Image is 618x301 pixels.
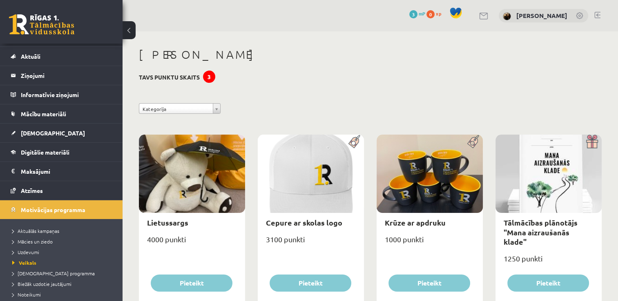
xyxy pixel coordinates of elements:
[12,249,39,255] span: Uzdevumi
[409,10,417,18] span: 3
[11,47,112,66] a: Aktuāli
[12,291,114,298] a: Noteikumi
[12,228,59,234] span: Aktuālās kampaņas
[12,238,53,245] span: Mācies un ziedo
[12,238,114,245] a: Mācies un ziedo
[419,10,425,17] span: mP
[12,259,36,266] span: Veikals
[21,66,112,85] legend: Ziņojumi
[11,200,112,219] a: Motivācijas programma
[516,11,567,20] a: [PERSON_NAME]
[12,227,114,235] a: Aktuālās kampaņas
[266,218,342,227] a: Cepure ar skolas logo
[11,104,112,123] a: Mācību materiāli
[12,281,71,287] span: Biežāk uzdotie jautājumi
[507,274,589,292] button: Pieteikt
[9,14,74,35] a: Rīgas 1. Tālmācības vidusskola
[203,71,215,83] div: 3
[11,124,112,142] a: [DEMOGRAPHIC_DATA]
[388,274,470,292] button: Pieteikt
[503,12,511,20] img: Matīss Klāvs Vanaģelis
[11,162,112,181] a: Maksājumi
[147,218,188,227] a: Lietussargs
[495,252,602,272] div: 1250 punkti
[258,232,364,253] div: 3100 punkti
[504,218,578,246] a: Tālmācības plānotājs "Mana aizraušanās klade"
[12,270,95,277] span: [DEMOGRAPHIC_DATA] programma
[377,232,483,253] div: 1000 punkti
[21,148,69,156] span: Digitālie materiāli
[21,110,66,117] span: Mācību materiāli
[11,66,112,85] a: Ziņojumi
[409,10,425,17] a: 3 mP
[426,10,445,17] a: 0 xp
[21,53,40,60] span: Aktuāli
[11,85,112,104] a: Informatīvie ziņojumi
[436,10,441,17] span: xp
[11,143,112,162] a: Digitālie materiāli
[385,218,446,227] a: Krūze ar apdruku
[426,10,435,18] span: 0
[139,48,602,62] h1: [PERSON_NAME]
[346,135,364,148] img: Populāra prece
[583,135,602,148] img: Dāvana ar pārsteigumu
[21,85,112,104] legend: Informatīvie ziņojumi
[12,291,41,298] span: Noteikumi
[11,181,112,200] a: Atzīmes
[21,206,85,213] span: Motivācijas programma
[139,103,221,114] a: Kategorija
[151,274,232,292] button: Pieteikt
[12,248,114,256] a: Uzdevumi
[21,187,43,194] span: Atzīmes
[21,162,112,181] legend: Maksājumi
[270,274,351,292] button: Pieteikt
[139,74,200,81] h3: Tavs punktu skaits
[12,270,114,277] a: [DEMOGRAPHIC_DATA] programma
[21,129,85,137] span: [DEMOGRAPHIC_DATA]
[12,280,114,288] a: Biežāk uzdotie jautājumi
[464,135,483,148] img: Populāra prece
[139,232,245,253] div: 4000 punkti
[12,259,114,266] a: Veikals
[143,104,210,114] span: Kategorija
